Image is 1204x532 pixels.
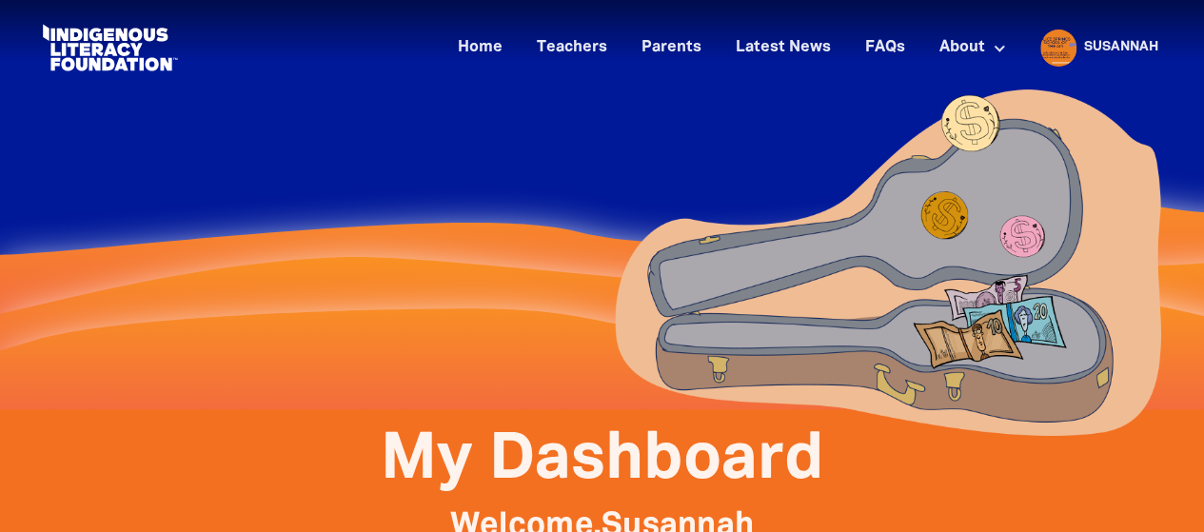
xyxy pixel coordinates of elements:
a: Home [446,32,514,64]
a: About [928,32,1017,64]
a: Susannah [1084,41,1158,54]
a: FAQs [854,32,917,64]
a: Latest News [724,32,842,64]
span: My Dashboard [381,431,824,490]
a: Teachers [525,32,619,64]
a: Parents [630,32,713,64]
